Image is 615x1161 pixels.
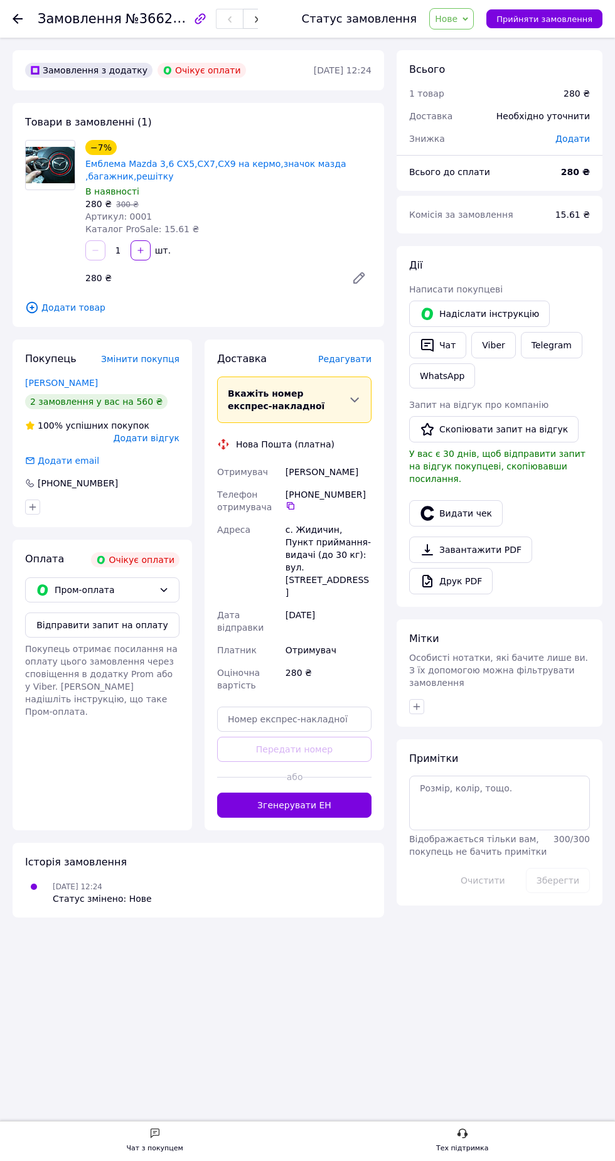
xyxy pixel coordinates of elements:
b: 280 ₴ [561,167,590,177]
span: Оплата [25,553,64,565]
span: В наявності [85,186,139,196]
div: успішних покупок [25,419,149,432]
span: Каталог ProSale: 15.61 ₴ [85,224,199,234]
span: Адреса [217,525,250,535]
span: 1 товар [409,88,444,99]
span: Написати покупцеві [409,284,503,294]
button: Згенерувати ЕН [217,793,372,818]
span: Відображається тільки вам, покупець не бачить примітки [409,834,547,857]
img: Емблема Mazda 3,6 СХ5,СХ7,СХ9 на кермо,значок мазда ,багажник,решітку [26,147,75,183]
span: Прийняти замовлення [496,14,592,24]
a: Viber [471,332,515,358]
a: [PERSON_NAME] [25,378,98,388]
span: Отримувач [217,467,268,477]
div: 280 ₴ [564,87,590,100]
span: Змінити покупця [101,354,179,364]
span: Редагувати [318,354,372,364]
button: Відправити запит на оплату [25,613,179,638]
div: Очікує оплати [91,552,179,567]
a: Емблема Mazda 3,6 СХ5,СХ7,СХ9 на кермо,значок мазда ,багажник,решітку [85,159,346,181]
span: Мітки [409,633,439,645]
span: Оціночна вартість [217,668,260,690]
div: [PHONE_NUMBER] [36,477,119,490]
span: Додати [555,134,590,144]
span: Покупець отримає посилання на оплату цього замовлення через сповіщення в додатку Prom або у Viber... [25,644,178,717]
div: Необхідно уточнити [489,102,597,130]
a: Друк PDF [409,568,493,594]
span: 300 ₴ [116,200,139,209]
span: Знижка [409,134,445,144]
div: 280 ₴ [80,269,341,287]
div: 280 ₴ [283,661,374,697]
span: Запит на відгук про компанію [409,400,548,410]
div: шт. [152,244,172,257]
span: або [287,771,302,783]
div: Додати email [24,454,100,467]
div: Очікує оплати [158,63,246,78]
span: Всього [409,63,445,75]
span: Всього до сплати [409,167,490,177]
span: Доставка [409,111,452,121]
span: Покупець [25,353,77,365]
button: Надіслати інструкцію [409,301,550,327]
div: Чат з покупцем [127,1142,183,1155]
span: 15.61 ₴ [555,210,590,220]
span: 300 / 300 [553,834,590,844]
a: Редагувати [346,265,372,291]
button: Чат [409,332,466,358]
span: Додати товар [25,301,372,314]
span: 100% [38,420,63,431]
div: Замовлення з додатку [25,63,152,78]
div: Отримувач [283,639,374,661]
span: Товари в замовленні (1) [25,116,152,128]
button: Прийняти замовлення [486,9,602,28]
button: Видати чек [409,500,503,527]
div: −7% [85,140,117,155]
span: Історія замовлення [25,856,127,868]
div: Статус змінено: Нове [53,892,152,905]
div: [PERSON_NAME] [283,461,374,483]
a: WhatsApp [409,363,475,388]
div: Повернутися назад [13,13,23,25]
div: [DATE] [283,604,374,639]
a: Telegram [521,332,582,358]
span: У вас є 30 днів, щоб відправити запит на відгук покупцеві, скопіювавши посилання. [409,449,586,484]
span: Дата відправки [217,610,264,633]
span: Комісія за замовлення [409,210,513,220]
span: Артикул: 0001 [85,211,152,222]
span: Дії [409,259,422,271]
span: Замовлення [38,11,122,26]
span: [DATE] 12:24 [53,882,102,891]
span: Платник [217,645,257,655]
span: Особисті нотатки, які бачите лише ви. З їх допомогою можна фільтрувати замовлення [409,653,588,688]
span: Доставка [217,353,267,365]
div: с. Жидичин, Пункт приймання-видачі (до 30 кг): вул. [STREET_ADDRESS] [283,518,374,604]
button: Скопіювати запит на відгук [409,416,579,442]
div: [PHONE_NUMBER] [286,488,372,511]
span: Додати відгук [114,433,179,443]
span: Примітки [409,752,458,764]
span: Пром-оплата [55,583,154,597]
div: Тех підтримка [436,1142,489,1155]
span: Вкажіть номер експрес-накладної [228,388,324,411]
input: Номер експрес-накладної [217,707,372,732]
span: №366286464 [126,11,215,26]
span: 280 ₴ [85,199,112,209]
div: Нова Пошта (платна) [233,438,338,451]
time: [DATE] 12:24 [314,65,372,75]
span: Нове [435,14,457,24]
span: Телефон отримувача [217,490,272,512]
div: Додати email [36,454,100,467]
div: 2 замовлення у вас на 560 ₴ [25,394,168,409]
div: Статус замовлення [302,13,417,25]
a: Завантажити PDF [409,537,532,563]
